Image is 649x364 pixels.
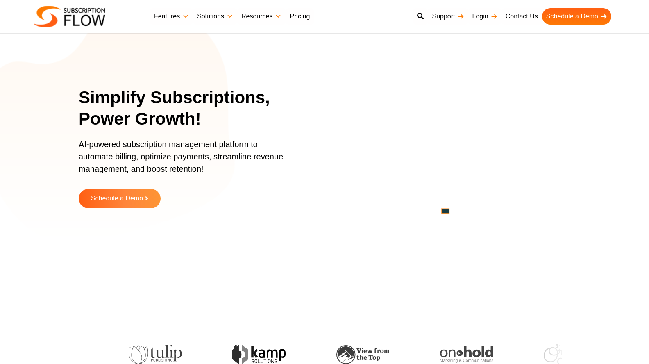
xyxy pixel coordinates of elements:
[237,8,286,25] a: Resources
[501,8,542,25] a: Contact Us
[227,345,280,364] img: kamp-solution
[468,8,501,25] a: Login
[79,189,161,208] a: Schedule a Demo
[435,346,488,363] img: onhold-marketing
[79,87,302,130] h1: Simplify Subscriptions, Power Growth!
[193,8,237,25] a: Solutions
[91,195,143,202] span: Schedule a Demo
[150,8,193,25] a: Features
[542,8,611,25] a: Schedule a Demo
[428,8,468,25] a: Support
[34,6,105,27] img: Subscriptionflow
[79,138,292,183] p: AI-powered subscription management platform to automate billing, optimize payments, streamline re...
[286,8,314,25] a: Pricing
